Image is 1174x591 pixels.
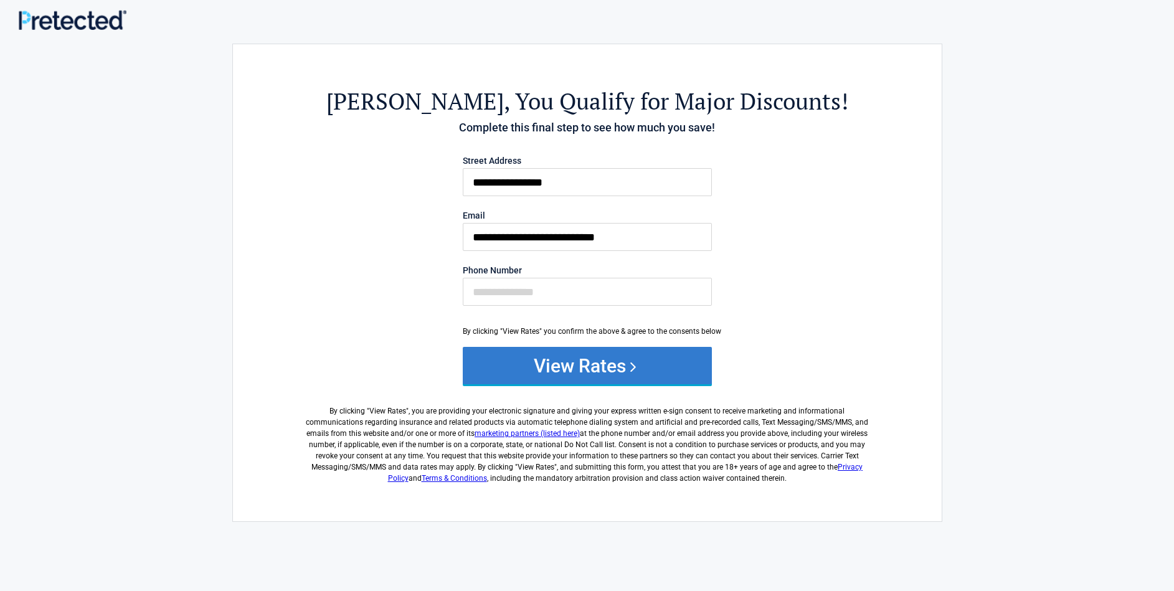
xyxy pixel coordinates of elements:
[463,211,712,220] label: Email
[475,429,580,438] a: marketing partners (listed here)
[463,326,712,337] div: By clicking "View Rates" you confirm the above & agree to the consents below
[326,86,504,116] span: [PERSON_NAME]
[463,347,712,384] button: View Rates
[369,407,406,415] span: View Rates
[19,10,126,29] img: Main Logo
[422,474,487,483] a: Terms & Conditions
[301,395,873,484] label: By clicking " ", you are providing your electronic signature and giving your express written e-si...
[463,156,712,165] label: Street Address
[301,86,873,116] h2: , You Qualify for Major Discounts!
[301,120,873,136] h4: Complete this final step to see how much you save!
[463,266,712,275] label: Phone Number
